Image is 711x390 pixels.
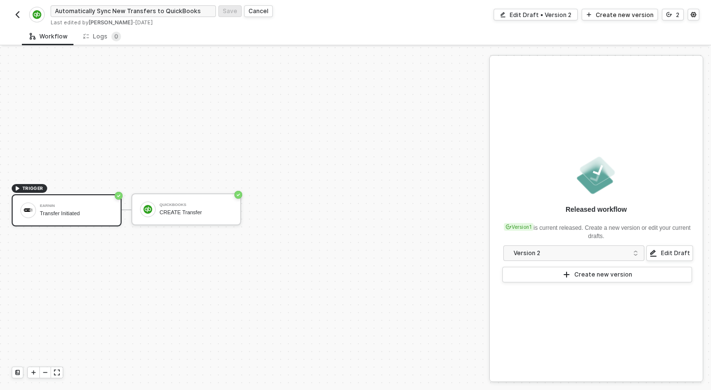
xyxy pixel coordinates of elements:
div: Edit Draft • Version 2 [510,11,571,19]
img: icon [24,208,33,212]
span: icon-edit [649,249,657,257]
img: released.png [575,154,618,197]
div: is current released. Create a new version or edit your current drafts. [501,218,691,241]
sup: 0 [111,32,121,41]
div: Create new version [596,11,654,19]
button: Edit Draft [646,245,693,261]
div: Earnin [40,204,113,208]
span: icon-play [563,271,570,279]
button: Save [218,5,242,17]
button: Create new version [582,9,658,20]
div: Cancel [249,7,268,15]
span: TRIGGER [22,185,43,192]
button: 2 [662,9,684,20]
span: icon-play [15,186,20,191]
div: Transfer Initiated [40,210,113,217]
span: icon-edit [500,12,506,18]
button: Cancel [244,5,273,17]
div: Last edited by - [DATE] [51,19,355,26]
div: Create new version [574,271,632,279]
span: icon-play [31,370,36,375]
span: icon-play [586,12,592,18]
div: 2 [676,11,679,19]
span: [PERSON_NAME] [89,19,133,26]
div: Version 1 [504,223,533,231]
div: Logs [83,32,121,41]
div: Workflow [30,33,68,40]
img: icon [143,205,152,214]
button: back [12,9,23,20]
img: integration-icon [33,10,41,19]
span: icon-expand [54,370,60,375]
div: CREATE Transfer [160,209,232,216]
span: icon-versioning [666,12,672,18]
span: icon-settings [691,12,696,18]
button: Edit Draft • Version 2 [494,9,578,20]
img: back [14,11,21,19]
span: icon-versioning [506,224,512,230]
span: icon-success-page [234,191,242,199]
span: icon-minus [42,370,48,375]
div: Released workflow [566,204,627,214]
span: icon-success-page [115,192,123,200]
div: QuickBooks [160,203,232,207]
div: Version 2 [514,248,628,259]
div: Edit Draft [661,249,690,257]
button: Create new version [502,267,692,282]
input: Please enter a title [51,5,216,17]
